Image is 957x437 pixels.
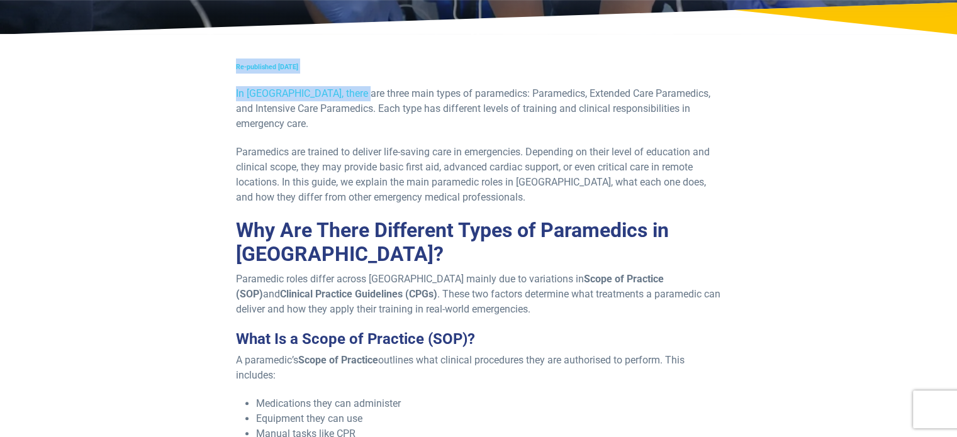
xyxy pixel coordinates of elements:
[280,288,437,300] strong: Clinical Practice Guidelines (CPGs)
[256,396,722,411] li: Medications they can administer
[298,354,378,366] strong: Scope of Practice
[236,86,722,131] p: In [GEOGRAPHIC_DATA], there are three main types of paramedics: Paramedics, Extended Care Paramed...
[256,411,722,426] li: Equipment they can use
[236,63,298,71] strong: Re-published [DATE]
[236,353,722,383] p: A paramedic’s outlines what clinical procedures they are authorised to perform. This includes:
[236,272,722,317] p: Paramedic roles differ across [GEOGRAPHIC_DATA] mainly due to variations in and . These two facto...
[236,145,722,205] p: Paramedics are trained to deliver life-saving care in emergencies. Depending on their level of ed...
[236,218,722,267] h2: Why Are There Different Types of Paramedics in [GEOGRAPHIC_DATA]?
[236,330,722,348] h3: What Is a Scope of Practice (SOP)?
[236,273,664,300] strong: Scope of Practice (SOP)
